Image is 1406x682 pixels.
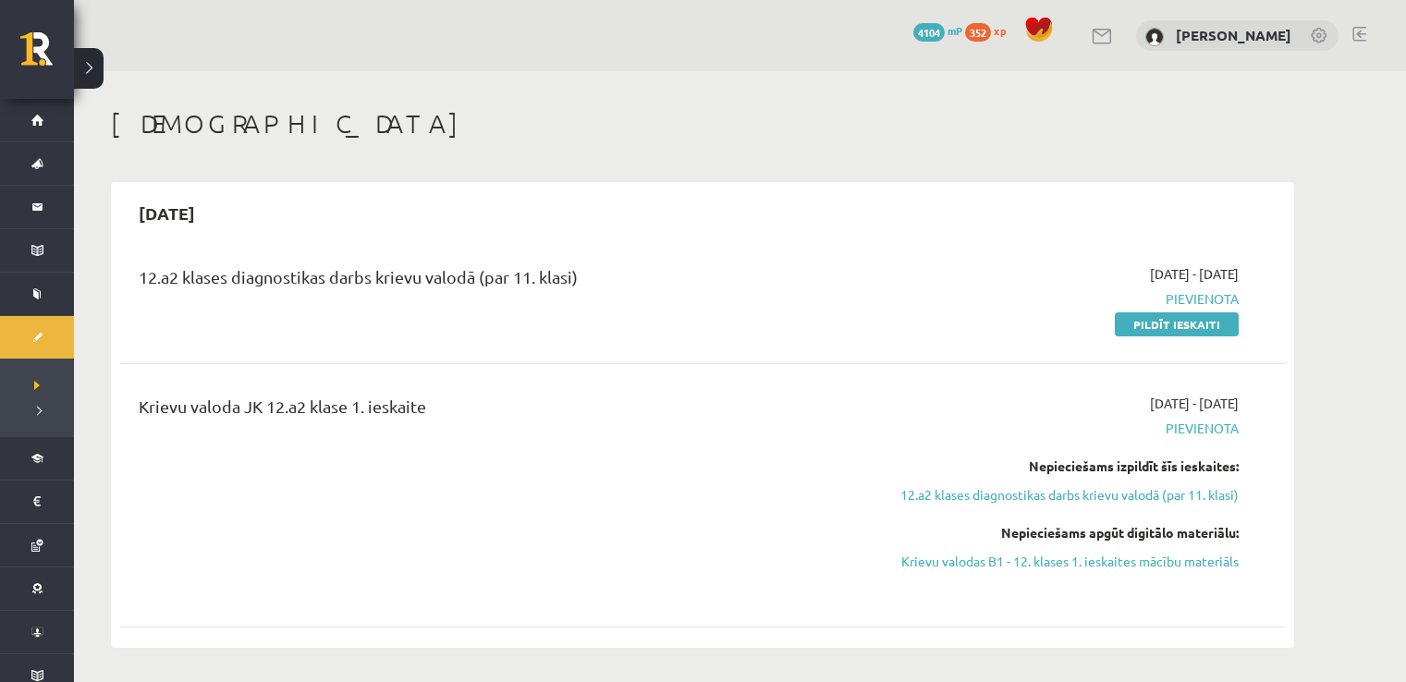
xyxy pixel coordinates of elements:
img: Zane Purvlīce [1145,28,1164,46]
span: [DATE] - [DATE] [1150,394,1239,413]
div: 12.a2 klases diagnostikas darbs krievu valodā (par 11. klasi) [139,264,862,298]
a: 4104 mP [913,23,962,38]
span: Pievienota [890,419,1239,438]
h2: [DATE] [120,191,214,235]
a: Rīgas 1. Tālmācības vidusskola [20,32,74,79]
span: [DATE] - [DATE] [1150,264,1239,284]
span: mP [948,23,962,38]
span: 352 [965,23,991,42]
span: xp [994,23,1006,38]
span: Pievienota [890,289,1239,309]
a: Krievu valodas B1 - 12. klases 1. ieskaites mācību materiāls [890,552,1239,571]
a: [PERSON_NAME] [1176,26,1291,44]
div: Nepieciešams apgūt digitālo materiālu: [890,523,1239,542]
a: 12.a2 klases diagnostikas darbs krievu valodā (par 11. klasi) [890,485,1239,505]
a: Pildīt ieskaiti [1115,312,1239,336]
h1: [DEMOGRAPHIC_DATA] [111,108,1294,140]
a: 352 xp [965,23,1015,38]
div: Krievu valoda JK 12.a2 klase 1. ieskaite [139,394,862,428]
span: 4104 [913,23,945,42]
div: Nepieciešams izpildīt šīs ieskaites: [890,457,1239,476]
